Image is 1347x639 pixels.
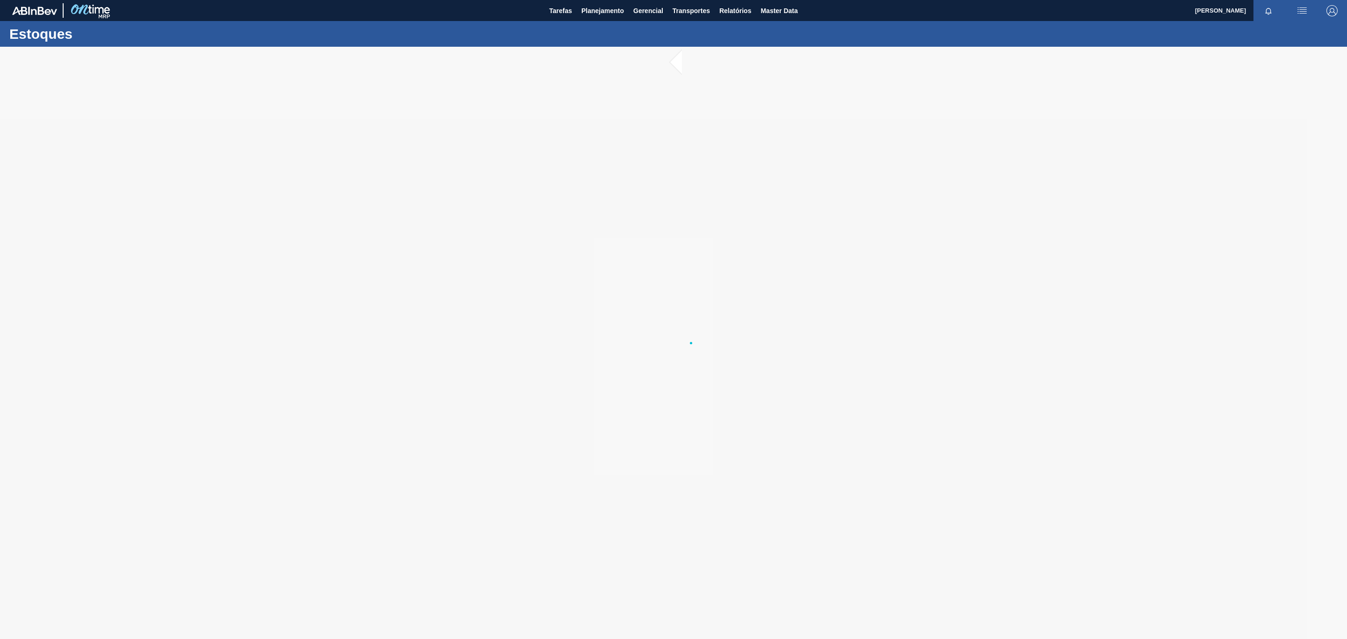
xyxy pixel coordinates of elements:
span: Master Data [760,5,797,16]
img: Logout [1326,5,1338,16]
span: Transportes [673,5,710,16]
span: Relatórios [719,5,751,16]
span: Planejamento [581,5,624,16]
span: Tarefas [549,5,572,16]
img: TNhmsLtSVTkK8tSr43FrP2fwEKptu5GPRR3wAAAABJRU5ErkJggg== [12,7,57,15]
span: Gerencial [633,5,663,16]
img: userActions [1296,5,1308,16]
button: Notificações [1253,4,1283,17]
h1: Estoques [9,29,175,39]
